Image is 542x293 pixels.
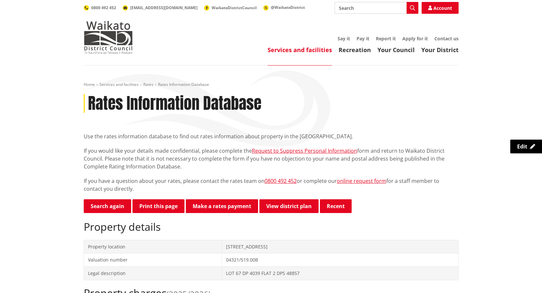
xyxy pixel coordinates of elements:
[186,199,258,213] a: Make a rates payment
[517,143,527,150] span: Edit
[339,46,371,54] a: Recreation
[222,266,458,280] td: LOT 67 DP 4039 FLAT 2 DPS 48857
[84,132,459,140] p: Use the rates information database to find out rates information about property in the [GEOGRAPHI...
[84,253,222,267] td: Valuation number
[143,82,153,87] a: Rates
[402,35,428,42] a: Apply for it
[84,82,95,87] a: Home
[84,147,459,170] p: If you would like your details made confidential, please complete the form and return to Waikato ...
[222,240,458,253] td: [STREET_ADDRESS]
[84,177,459,193] p: If you have a question about your rates, please contact the rates team on or complete our for a s...
[421,46,459,54] a: Your District
[510,140,542,153] a: Edit
[84,266,222,280] td: Legal description
[130,5,198,10] span: [EMAIL_ADDRESS][DOMAIN_NAME]
[204,5,257,10] a: WaikatoDistrictCouncil
[91,5,116,10] span: 0800 492 452
[338,35,350,42] a: Say it
[357,35,369,42] a: Pay it
[84,199,131,213] a: Search again
[84,221,459,233] h2: Property details
[84,21,133,54] img: Waikato District Council - Te Kaunihera aa Takiwaa o Waikato
[88,94,261,113] h1: Rates Information Database
[123,5,198,10] a: [EMAIL_ADDRESS][DOMAIN_NAME]
[268,46,332,54] a: Services and facilities
[422,2,459,14] a: Account
[132,199,184,213] button: Print this page
[512,265,535,289] iframe: Messenger Launcher
[376,35,396,42] a: Report it
[271,5,305,10] span: @WaikatoDistrict
[434,35,459,42] a: Contact us
[265,177,297,185] a: 0800 492 452
[259,199,319,213] a: View district plan
[337,177,386,185] a: online request form
[84,240,222,253] td: Property location
[158,82,209,87] span: Rates Information Database
[222,253,458,267] td: 04321/519.00B
[377,46,415,54] a: Your Council
[263,5,305,10] a: @WaikatoDistrict
[335,2,418,14] input: Search input
[320,199,352,213] button: Recent
[212,5,257,10] span: WaikatoDistrictCouncil
[84,5,116,10] a: 0800 492 452
[99,82,139,87] a: Services and facilities
[84,82,459,88] nav: breadcrumb
[252,147,357,154] a: Request to Suppress Personal Information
